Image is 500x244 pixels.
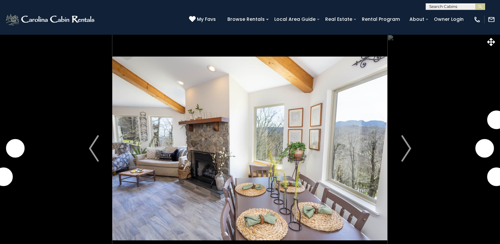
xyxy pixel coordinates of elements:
[5,13,96,26] img: White-1-2.png
[401,135,411,162] img: arrow
[224,14,268,24] a: Browse Rentals
[406,14,428,24] a: About
[488,16,495,23] img: mail-regular-white.png
[197,16,216,23] span: My Favs
[359,14,403,24] a: Rental Program
[271,14,319,24] a: Local Area Guide
[474,16,481,23] img: phone-regular-white.png
[322,14,356,24] a: Real Estate
[431,14,467,24] a: Owner Login
[189,16,217,23] a: My Favs
[89,135,99,162] img: arrow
